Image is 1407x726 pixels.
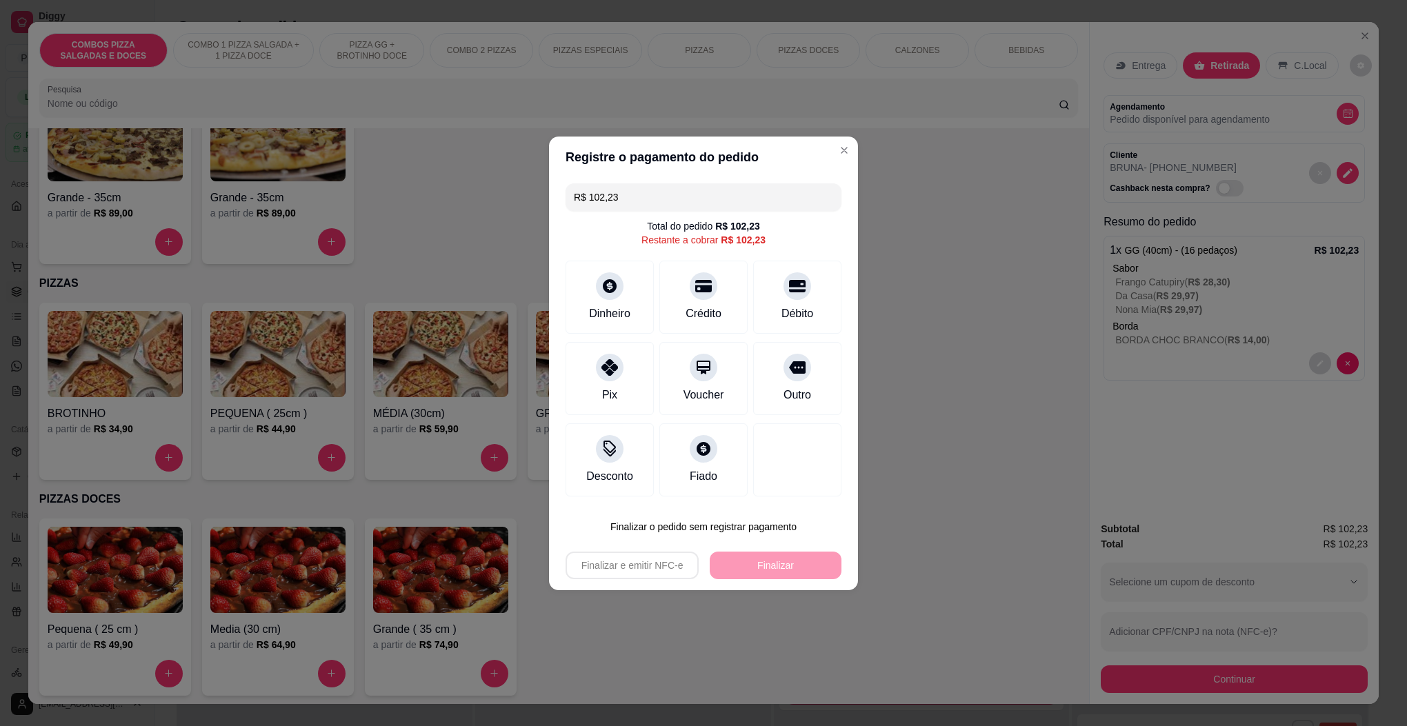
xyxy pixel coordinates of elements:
[721,233,766,247] div: R$ 102,23
[781,305,813,322] div: Débito
[602,387,617,403] div: Pix
[549,137,858,178] header: Registre o pagamento do pedido
[690,468,717,485] div: Fiado
[566,513,841,541] button: Finalizar o pedido sem registrar pagamento
[715,219,760,233] div: R$ 102,23
[686,305,721,322] div: Crédito
[683,387,724,403] div: Voucher
[647,219,760,233] div: Total do pedido
[574,183,833,211] input: Ex.: hambúrguer de cordeiro
[589,305,630,322] div: Dinheiro
[641,233,766,247] div: Restante a cobrar
[586,468,633,485] div: Desconto
[833,139,855,161] button: Close
[784,387,811,403] div: Outro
